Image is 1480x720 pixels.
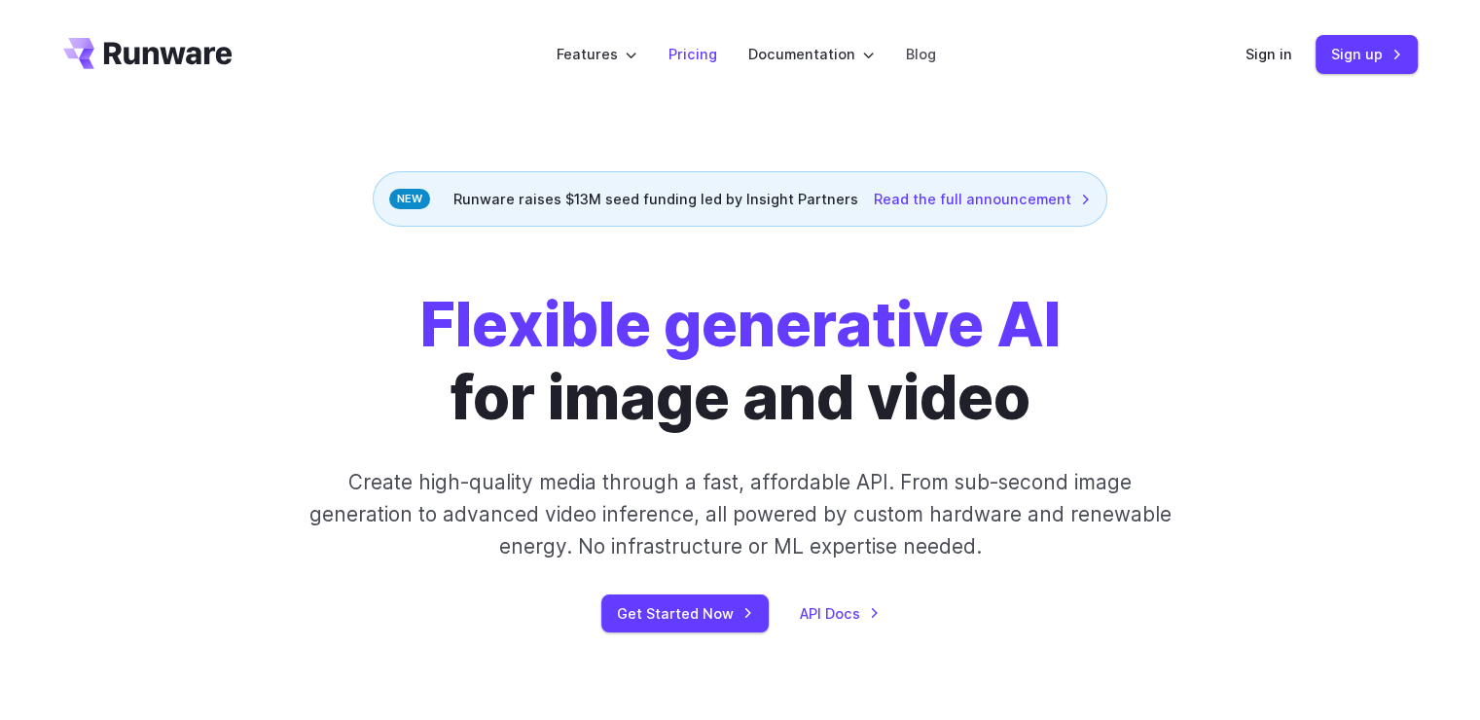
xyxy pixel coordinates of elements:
div: Runware raises $13M seed funding led by Insight Partners [373,171,1107,227]
a: Get Started Now [601,594,769,632]
a: API Docs [800,602,880,625]
a: Sign up [1316,35,1418,73]
a: Sign in [1245,43,1292,65]
strong: Flexible generative AI [420,288,1061,361]
a: Read the full announcement [874,188,1091,210]
a: Pricing [668,43,717,65]
a: Blog [906,43,936,65]
h1: for image and video [420,289,1061,435]
a: Go to / [63,38,233,69]
label: Documentation [748,43,875,65]
p: Create high-quality media through a fast, affordable API. From sub-second image generation to adv... [307,466,1173,563]
label: Features [557,43,637,65]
